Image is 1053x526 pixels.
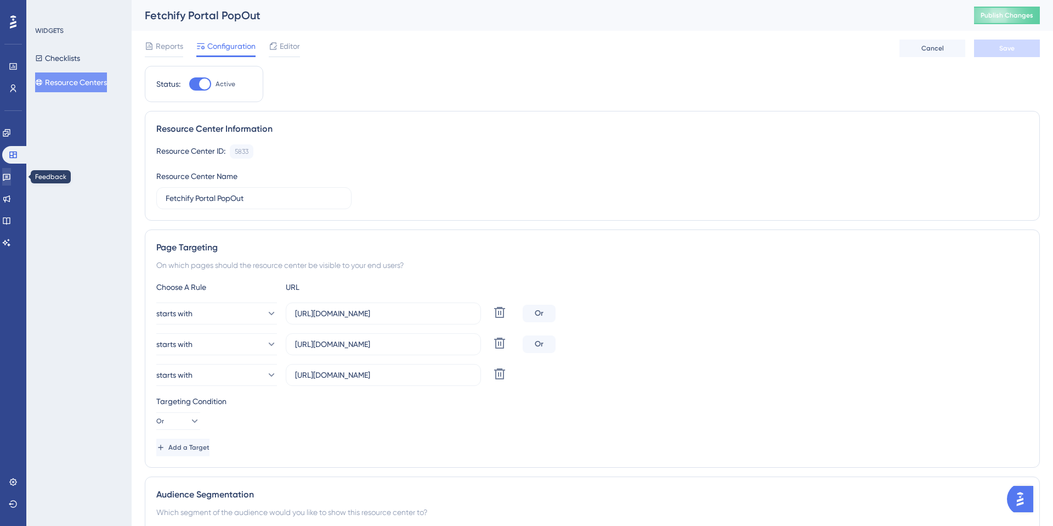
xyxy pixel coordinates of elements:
[35,72,107,92] button: Resource Centers
[156,506,1028,519] div: Which segment of the audience would you like to show this resource center to?
[156,259,1028,272] div: On which pages should the resource center be visible to your end users?
[166,192,342,204] input: Type your Resource Center name
[523,305,556,322] div: Or
[156,241,1028,254] div: Page Targeting
[156,281,277,294] div: Choose A Rule
[156,333,277,355] button: starts with
[286,281,406,294] div: URL
[35,26,64,35] div: WIDGETS
[295,307,472,320] input: yourwebsite.com/path
[156,368,193,382] span: starts with
[1007,483,1040,516] iframe: UserGuiding AI Assistant Launcher
[999,44,1015,53] span: Save
[156,40,183,53] span: Reports
[207,40,256,53] span: Configuration
[899,40,965,57] button: Cancel
[35,48,80,68] button: Checklists
[156,77,180,91] div: Status:
[156,122,1028,136] div: Resource Center Information
[295,338,472,350] input: yourwebsite.com/path
[156,338,193,351] span: starts with
[156,144,225,159] div: Resource Center ID:
[156,170,237,183] div: Resource Center Name
[156,395,1028,408] div: Targeting Condition
[981,11,1033,20] span: Publish Changes
[156,412,200,430] button: Or
[145,8,947,23] div: Fetchify Portal PopOut
[523,335,556,353] div: Or
[168,443,210,452] span: Add a Target
[156,439,210,456] button: Add a Target
[235,147,248,156] div: 5833
[295,369,472,381] input: yourwebsite.com/path
[156,488,1028,501] div: Audience Segmentation
[156,303,277,324] button: starts with
[280,40,300,53] span: Editor
[974,7,1040,24] button: Publish Changes
[974,40,1040,57] button: Save
[921,44,944,53] span: Cancel
[156,364,277,386] button: starts with
[156,307,193,320] span: starts with
[156,417,164,426] span: Or
[216,80,235,88] span: Active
